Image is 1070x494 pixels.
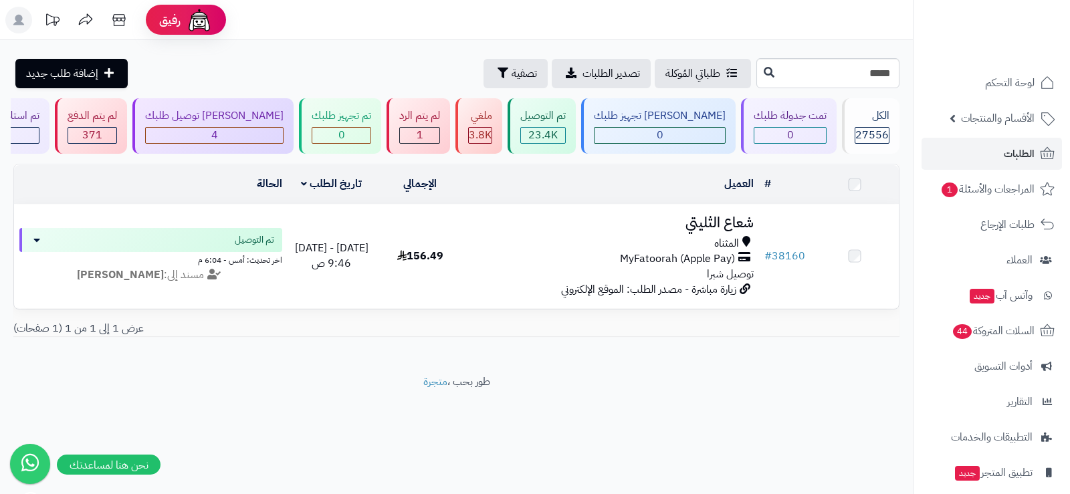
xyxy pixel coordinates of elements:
[512,66,537,82] span: تصفية
[953,324,972,339] span: 44
[312,108,371,124] div: تم تجهيز طلبك
[922,279,1062,312] a: وآتس آبجديد
[985,74,1035,92] span: لوحة التحكم
[714,236,739,251] span: المثناه
[295,240,368,271] span: [DATE] - [DATE] 9:46 ص
[453,98,505,154] a: ملغي 3.8K
[505,98,578,154] a: تم التوصيل 23.4K
[19,252,282,266] div: اخر تحديث: أمس - 6:04 م
[787,127,794,143] span: 0
[9,267,292,283] div: مسند إلى:
[968,286,1033,305] span: وآتس آب
[839,98,902,154] a: الكل27556
[384,98,453,154] a: لم يتم الرد 1
[15,59,128,88] a: إضافة طلب جديد
[922,209,1062,241] a: طلبات الإرجاع
[724,176,754,192] a: العميل
[312,128,370,143] div: 0
[954,463,1033,482] span: تطبيق المتجر
[130,98,296,154] a: [PERSON_NAME] توصيل طلبك 4
[940,180,1035,199] span: المراجعات والأسئلة
[951,428,1033,447] span: التطبيقات والخدمات
[707,266,754,282] span: توصيل شبرا
[145,108,284,124] div: [PERSON_NAME] توصيل طلبك
[922,350,1062,382] a: أدوات التسويق
[980,215,1035,234] span: طلبات الإرجاع
[469,128,492,143] div: 3828
[922,67,1062,99] a: لوحة التحكم
[484,59,548,88] button: تصفية
[754,108,827,124] div: تمت جدولة طلبك
[520,108,566,124] div: تم التوصيل
[922,386,1062,418] a: التقارير
[922,138,1062,170] a: الطلبات
[578,98,738,154] a: [PERSON_NAME] تجهيز طلبك 0
[738,98,839,154] a: تمت جدولة طلبك 0
[961,109,1035,128] span: الأقسام والمنتجات
[403,176,437,192] a: الإجمالي
[561,281,736,297] span: زيارة مباشرة - مصدر الطلب: الموقع الإلكتروني
[82,127,102,143] span: 371
[257,176,282,192] a: الحالة
[979,37,1057,66] img: logo-2.png
[952,322,1035,340] span: السلات المتروكة
[468,108,492,124] div: ملغي
[296,98,384,154] a: تم تجهيز طلبك 0
[922,457,1062,489] a: تطبيق المتجرجديد
[52,98,130,154] a: لم يتم الدفع 371
[855,108,889,124] div: الكل
[400,128,439,143] div: 1
[399,108,440,124] div: لم يتم الرد
[665,66,720,82] span: طلباتي المُوكلة
[922,315,1062,347] a: السلات المتروكة44
[338,127,345,143] span: 0
[521,128,565,143] div: 23352
[754,128,826,143] div: 0
[159,12,181,28] span: رفيق
[655,59,751,88] a: طلباتي المُوكلة
[922,421,1062,453] a: التطبيقات والخدمات
[528,127,558,143] span: 23.4K
[35,7,69,37] a: تحديثات المنصة
[469,215,754,231] h3: شعاع الثليتي
[552,59,651,88] a: تصدير الطلبات
[1004,144,1035,163] span: الطلبات
[922,244,1062,276] a: العملاء
[764,248,772,264] span: #
[955,466,980,481] span: جديد
[764,176,771,192] a: #
[974,357,1033,376] span: أدوات التسويق
[68,128,116,143] div: 371
[417,127,423,143] span: 1
[594,108,726,124] div: [PERSON_NAME] تجهيز طلبك
[235,233,274,247] span: تم التوصيل
[26,66,98,82] span: إضافة طلب جديد
[146,128,283,143] div: 4
[186,7,213,33] img: ai-face.png
[855,127,889,143] span: 27556
[657,127,663,143] span: 0
[397,248,443,264] span: 156.49
[1006,251,1033,269] span: العملاء
[423,374,447,390] a: متجرة
[970,289,994,303] span: جديد
[620,251,735,267] span: MyFatoorah (Apple Pay)
[595,128,725,143] div: 0
[211,127,218,143] span: 4
[942,182,958,197] span: 1
[582,66,640,82] span: تصدير الطلبات
[3,321,457,336] div: عرض 1 إلى 1 من 1 (1 صفحات)
[469,127,492,143] span: 3.8K
[1007,392,1033,411] span: التقارير
[77,267,164,283] strong: [PERSON_NAME]
[922,173,1062,205] a: المراجعات والأسئلة1
[68,108,117,124] div: لم يتم الدفع
[764,248,805,264] a: #38160
[301,176,362,192] a: تاريخ الطلب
